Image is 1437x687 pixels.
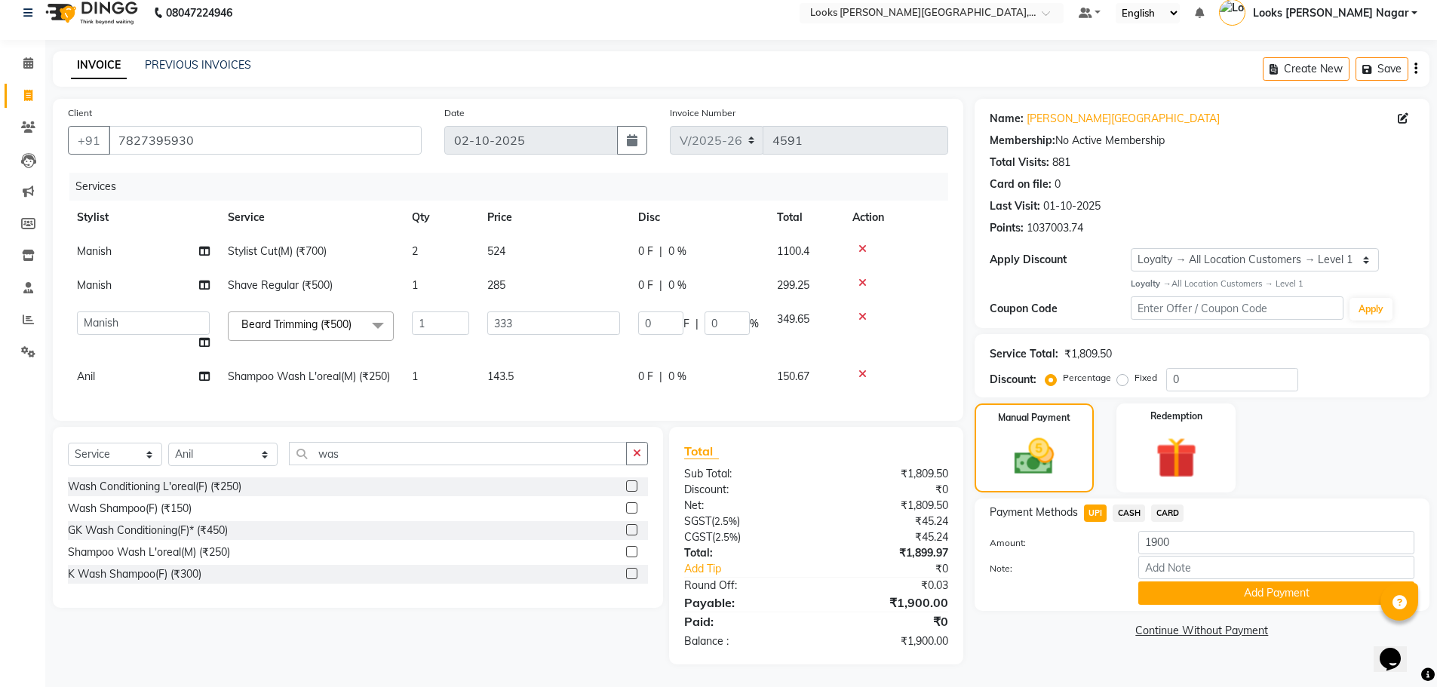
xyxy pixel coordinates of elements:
div: Service Total: [990,346,1058,362]
div: ₹0.03 [816,578,960,593]
span: CARD [1151,505,1184,522]
span: CGST [684,530,712,544]
div: Membership: [990,133,1055,149]
label: Amount: [978,536,1128,550]
span: 524 [487,244,505,258]
span: Looks [PERSON_NAME] Nagar [1253,5,1408,21]
div: ₹1,809.50 [816,498,960,514]
th: Qty [403,201,478,235]
th: Total [768,201,843,235]
span: % [750,316,759,332]
span: | [659,278,662,293]
div: Name: [990,111,1024,127]
label: Invoice Number [670,106,735,120]
div: ₹1,809.50 [1064,346,1112,362]
div: ₹0 [816,482,960,498]
span: CASH [1113,505,1145,522]
label: Fixed [1135,371,1157,385]
div: No Active Membership [990,133,1414,149]
div: Sub Total: [673,466,816,482]
a: x [352,317,358,331]
span: SGST [684,514,711,528]
div: 01-10-2025 [1043,198,1101,214]
div: Paid: [673,612,816,630]
span: 143.5 [487,370,514,383]
label: Date [444,106,465,120]
iframe: chat widget [1374,627,1422,672]
span: Manish [77,244,112,258]
label: Client [68,106,92,120]
div: Wash Shampoo(F) (₹150) [68,501,192,517]
label: Note: [978,562,1128,575]
span: 1 [412,370,418,383]
div: ( ) [673,529,816,545]
div: Discount: [673,482,816,498]
div: ₹0 [816,612,960,630]
div: Last Visit: [990,198,1040,214]
div: Coupon Code [990,301,1131,317]
div: Payable: [673,593,816,612]
span: F [683,316,689,332]
input: Enter Offer / Coupon Code [1131,296,1343,320]
span: 2 [412,244,418,258]
button: Save [1356,57,1408,81]
span: 2.5% [714,515,737,527]
span: 0 % [668,244,686,259]
span: Anil [77,370,95,383]
span: Total [684,443,719,459]
th: Action [843,201,948,235]
button: Add Payment [1138,581,1414,605]
label: Redemption [1150,409,1202,423]
div: 881 [1052,155,1070,170]
span: 299.25 [777,278,809,292]
div: K Wash Shampoo(F) (₹300) [68,566,201,582]
div: ( ) [673,514,816,529]
div: ₹1,900.00 [816,633,960,649]
div: ₹0 [840,561,960,577]
button: Create New [1263,57,1349,81]
div: Discount: [990,372,1036,388]
div: Apply Discount [990,252,1131,268]
th: Stylist [68,201,219,235]
input: Add Note [1138,556,1414,579]
span: | [695,316,699,332]
a: PREVIOUS INVOICES [145,58,251,72]
span: 349.65 [777,312,809,326]
span: 1 [412,278,418,292]
div: Balance : [673,633,816,649]
span: Manish [77,278,112,292]
a: INVOICE [71,52,127,79]
div: ₹1,899.97 [816,545,960,561]
span: Beard Trimming (₹500) [241,317,352,331]
th: Price [478,201,629,235]
span: 0 F [638,369,653,385]
div: Card on file: [990,176,1052,192]
input: Search or Scan [289,442,627,465]
div: 0 [1055,176,1061,192]
label: Percentage [1063,371,1111,385]
div: GK Wash Conditioning(F)* (₹450) [68,523,228,538]
th: Service [219,201,403,235]
span: UPI [1084,505,1107,522]
span: 0 % [668,369,686,385]
div: 1037003.74 [1027,220,1083,236]
span: Payment Methods [990,505,1078,520]
div: Total Visits: [990,155,1049,170]
div: All Location Customers → Level 1 [1131,278,1414,290]
span: 0 F [638,278,653,293]
div: Total: [673,545,816,561]
a: Add Tip [673,561,840,577]
span: | [659,244,662,259]
span: 2.5% [715,531,738,543]
div: Round Off: [673,578,816,593]
span: 150.67 [777,370,809,383]
div: Shampoo Wash L'oreal(M) (₹250) [68,544,230,560]
a: [PERSON_NAME][GEOGRAPHIC_DATA] [1027,111,1220,127]
th: Disc [629,201,768,235]
img: _gift.svg [1143,432,1210,483]
div: Net: [673,498,816,514]
input: Search by Name/Mobile/Email/Code [109,126,422,155]
span: | [659,369,662,385]
span: 285 [487,278,505,292]
button: +91 [68,126,110,155]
